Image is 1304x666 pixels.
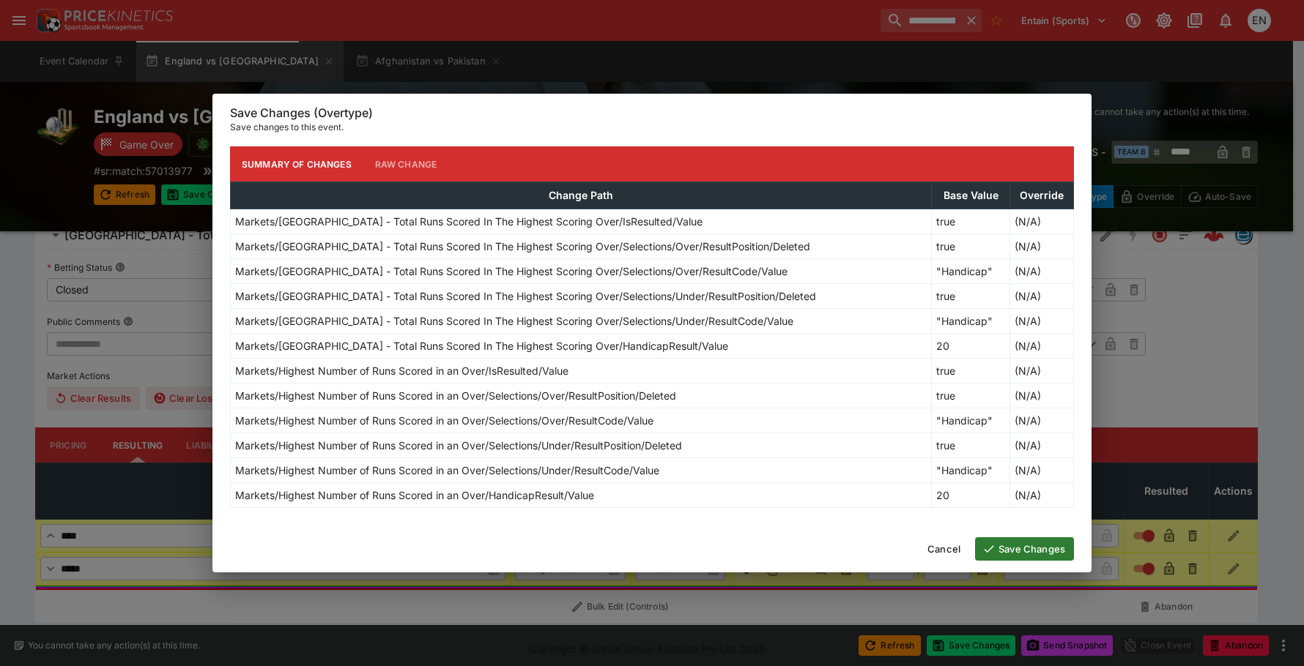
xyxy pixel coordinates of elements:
[235,487,594,503] p: Markets/Highest Number of Runs Scored in an Over/HandicapResult/Value
[231,182,932,209] th: Change Path
[235,363,568,378] p: Markets/Highest Number of Runs Scored in an Over/IsResulted/Value
[932,182,1010,209] th: Base Value
[1010,182,1074,209] th: Override
[932,383,1010,408] td: true
[932,234,1010,259] td: true
[932,259,1010,284] td: "Handicap"
[932,334,1010,359] td: 20
[235,239,810,254] p: Markets/[GEOGRAPHIC_DATA] - Total Runs Scored In The Highest Scoring Over/Selections/Over/ResultP...
[932,458,1010,483] td: "Handicap"
[1010,284,1074,309] td: (N/A)
[230,120,1074,135] p: Save changes to this event.
[363,146,449,182] button: Raw Change
[1010,408,1074,433] td: (N/A)
[235,313,793,329] p: Markets/[GEOGRAPHIC_DATA] - Total Runs Scored In The Highest Scoring Over/Selections/Under/Result...
[1010,359,1074,383] td: (N/A)
[975,537,1074,561] button: Save Changes
[919,537,969,561] button: Cancel
[230,146,363,182] button: Summary of Changes
[932,408,1010,433] td: "Handicap"
[235,438,682,453] p: Markets/Highest Number of Runs Scored in an Over/Selections/Under/ResultPosition/Deleted
[235,288,816,304] p: Markets/[GEOGRAPHIC_DATA] - Total Runs Scored In The Highest Scoring Over/Selections/Under/Result...
[1010,334,1074,359] td: (N/A)
[1010,259,1074,284] td: (N/A)
[932,359,1010,383] td: true
[1010,383,1074,408] td: (N/A)
[1010,234,1074,259] td: (N/A)
[230,105,1074,121] h6: Save Changes (Overtype)
[235,463,659,478] p: Markets/Highest Number of Runs Scored in an Over/Selections/Under/ResultCode/Value
[932,309,1010,334] td: "Handicap"
[932,483,1010,508] td: 20
[1010,209,1074,234] td: (N/A)
[932,284,1010,309] td: true
[932,209,1010,234] td: true
[1010,483,1074,508] td: (N/A)
[1010,458,1074,483] td: (N/A)
[1010,433,1074,458] td: (N/A)
[932,433,1010,458] td: true
[1010,309,1074,334] td: (N/A)
[235,413,653,428] p: Markets/Highest Number of Runs Scored in an Over/Selections/Over/ResultCode/Value
[235,214,703,229] p: Markets/[GEOGRAPHIC_DATA] - Total Runs Scored In The Highest Scoring Over/IsResulted/Value
[235,388,676,403] p: Markets/Highest Number of Runs Scored in an Over/Selections/Over/ResultPosition/Deleted
[235,263,788,279] p: Markets/[GEOGRAPHIC_DATA] - Total Runs Scored In The Highest Scoring Over/Selections/Over/ResultC...
[235,338,728,353] p: Markets/[GEOGRAPHIC_DATA] - Total Runs Scored In The Highest Scoring Over/HandicapResult/Value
